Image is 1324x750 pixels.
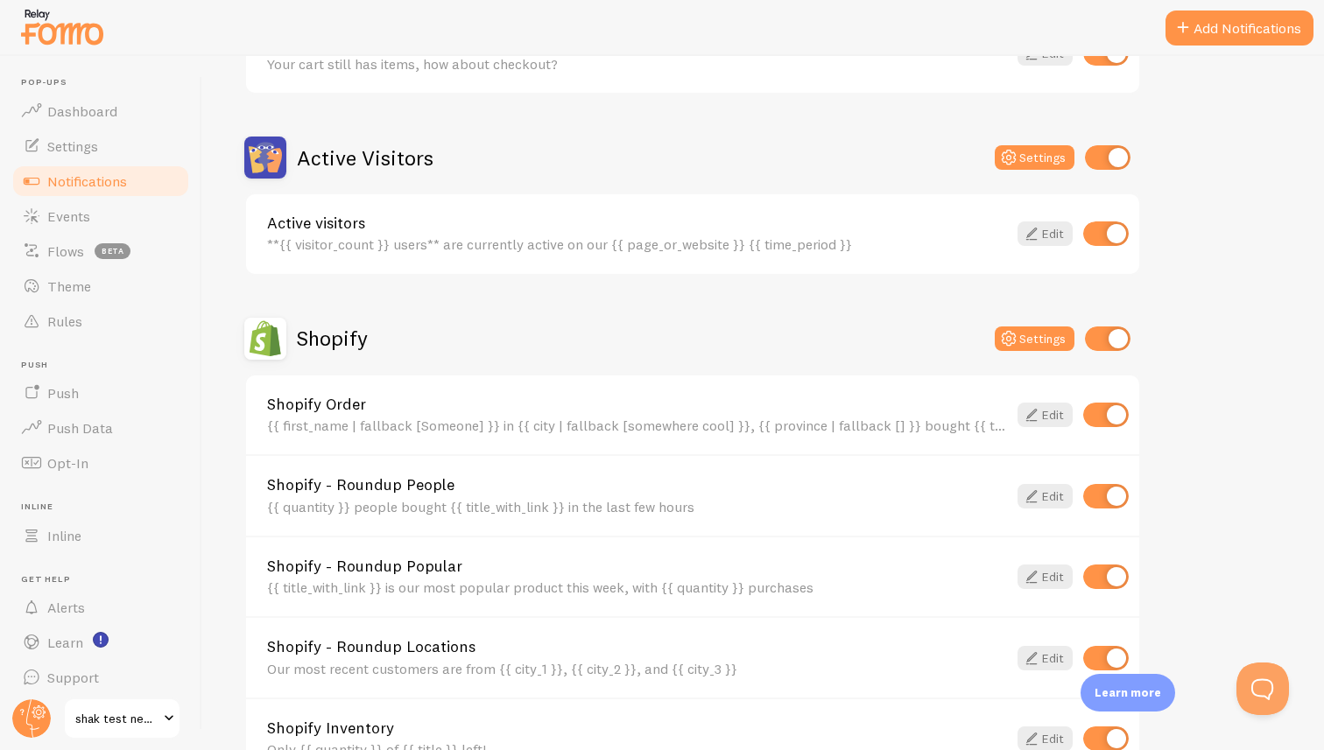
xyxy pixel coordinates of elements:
[47,384,79,402] span: Push
[21,501,191,513] span: Inline
[267,417,1007,433] div: {{ first_name | fallback [Someone] }} in {{ city | fallback [somewhere cool] }}, {{ province | fa...
[267,558,1007,574] a: Shopify - Roundup Popular
[47,207,90,225] span: Events
[47,454,88,472] span: Opt-In
[11,164,191,199] a: Notifications
[11,590,191,625] a: Alerts
[244,137,286,179] img: Active Visitors
[297,325,368,352] h2: Shopify
[11,269,191,304] a: Theme
[47,242,84,260] span: Flows
[47,312,82,330] span: Rules
[11,625,191,660] a: Learn
[1095,684,1161,701] p: Learn more
[11,94,191,129] a: Dashboard
[47,419,113,437] span: Push Data
[1018,646,1073,670] a: Edit
[1018,403,1073,427] a: Edit
[11,375,191,410] a: Push
[11,410,191,445] a: Push Data
[21,574,191,585] span: Get Help
[267,661,1007,676] div: Our most recent customers are from {{ city_1 }}, {{ city_2 }}, and {{ city_3 }}
[267,499,1007,515] div: {{ quantity }} people bought {{ title_with_link }} in the last few hours
[244,318,286,360] img: Shopify
[47,102,117,120] span: Dashboard
[47,137,98,155] span: Settings
[1018,484,1073,508] a: Edit
[11,129,191,164] a: Settings
[267,720,1007,736] a: Shopify Inventory
[267,477,1007,493] a: Shopify - Roundup People
[47,277,91,295] span: Theme
[11,518,191,553] a: Inline
[1236,662,1289,715] iframe: Help Scout Beacon - Open
[47,669,99,686] span: Support
[1018,221,1073,246] a: Edit
[93,632,109,648] svg: <p>Watch New Feature Tutorials!</p>
[297,144,433,172] h2: Active Visitors
[21,360,191,371] span: Push
[47,599,85,616] span: Alerts
[267,215,1007,231] a: Active visitors
[1081,674,1175,711] div: Learn more
[267,579,1007,595] div: {{ title_with_link }} is our most popular product this week, with {{ quantity }} purchases
[95,243,130,259] span: beta
[18,4,106,49] img: fomo-relay-logo-orange.svg
[47,634,83,651] span: Learn
[47,527,81,544] span: Inline
[995,145,1074,170] button: Settings
[75,708,158,729] span: shak test new checkout
[1018,564,1073,589] a: Edit
[267,56,1007,72] div: Your cart still has items, how about checkout?
[11,304,191,339] a: Rules
[267,236,1007,252] div: **{{ visitor_count }} users** are currently active on our {{ page_or_website }} {{ time_period }}
[47,172,127,190] span: Notifications
[21,77,191,88] span: Pop-ups
[11,234,191,269] a: Flows beta
[11,660,191,695] a: Support
[267,396,1007,412] a: Shopify Order
[63,697,181,739] a: shak test new checkout
[11,445,191,480] a: Opt-In
[995,326,1074,351] button: Settings
[11,199,191,234] a: Events
[267,639,1007,655] a: Shopify - Roundup Locations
